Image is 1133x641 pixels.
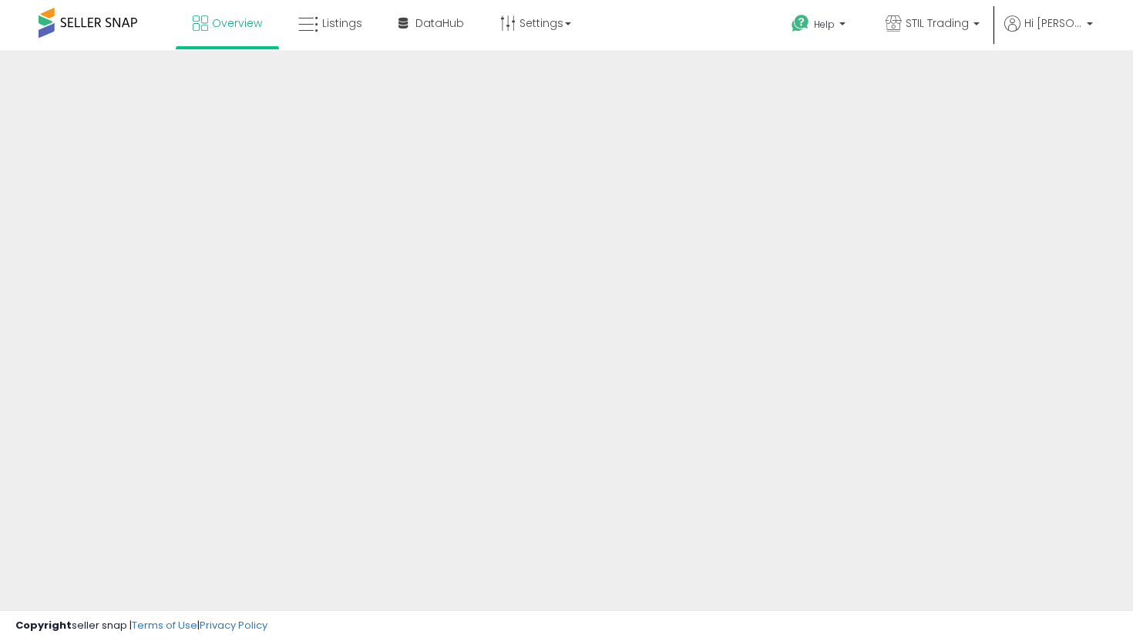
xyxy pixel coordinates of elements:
strong: Copyright [15,618,72,633]
span: STIL Trading [906,15,969,31]
span: Listings [322,15,362,31]
a: Help [779,2,861,50]
span: DataHub [415,15,464,31]
span: Help [814,18,835,31]
span: Hi [PERSON_NAME] [1024,15,1082,31]
div: seller snap | | [15,619,267,633]
i: Get Help [791,14,810,33]
a: Privacy Policy [200,618,267,633]
a: Hi [PERSON_NAME] [1004,15,1093,50]
a: Terms of Use [132,618,197,633]
span: Overview [212,15,262,31]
